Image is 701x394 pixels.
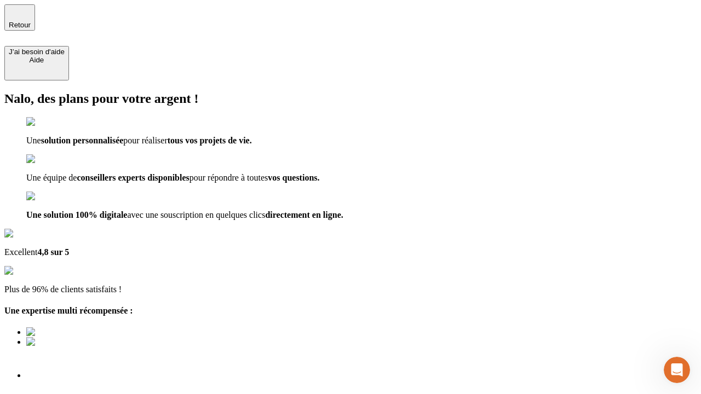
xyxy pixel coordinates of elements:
[26,337,128,347] img: Best savings advice award
[265,210,343,219] span: directement en ligne.
[26,136,41,145] span: Une
[123,136,167,145] span: pour réaliser
[4,306,697,316] h4: Une expertise multi récompensée :
[4,91,697,106] h2: Nalo, des plans pour votre argent !
[26,210,127,219] span: Une solution 100% digitale
[26,173,77,182] span: Une équipe de
[9,56,65,64] div: Aide
[189,173,268,182] span: pour répondre à toutes
[37,247,69,257] span: 4,8 sur 5
[77,173,189,182] span: conseillers experts disponibles
[41,136,124,145] span: solution personnalisée
[9,48,65,56] div: J’ai besoin d'aide
[26,117,73,127] img: checkmark
[26,192,73,201] img: checkmark
[268,173,319,182] span: vos questions.
[26,347,58,378] img: Best savings advice award
[4,46,69,80] button: J’ai besoin d'aideAide
[9,21,31,29] span: Retour
[4,285,697,294] p: Plus de 96% de clients satisfaits !
[26,327,128,337] img: Best savings advice award
[4,229,68,239] img: Google Review
[664,357,690,383] iframe: Intercom live chat
[4,247,37,257] span: Excellent
[4,4,35,31] button: Retour
[168,136,252,145] span: tous vos projets de vie.
[26,154,73,164] img: checkmark
[127,210,265,219] span: avec une souscription en quelques clics
[4,266,59,276] img: reviews stars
